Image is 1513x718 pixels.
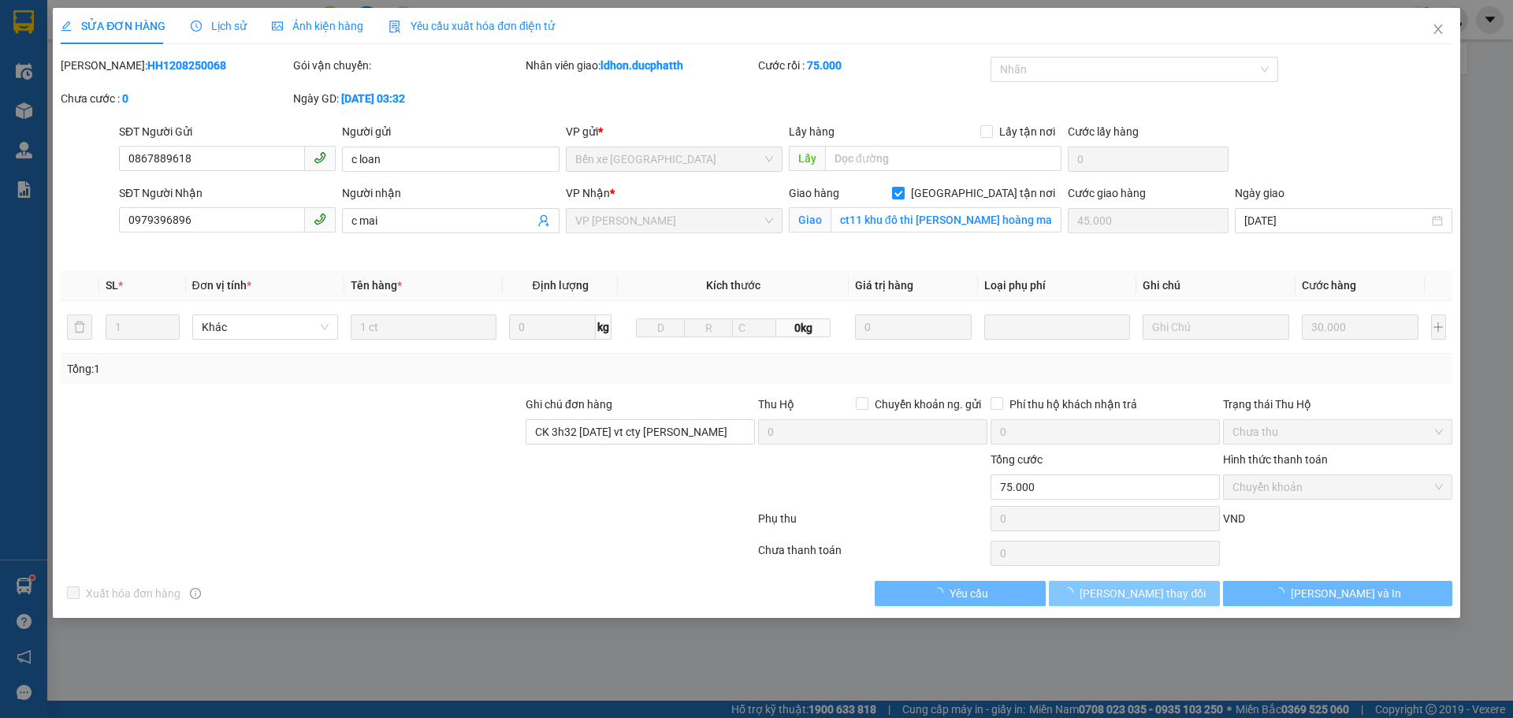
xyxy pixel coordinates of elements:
input: R [684,318,733,337]
input: Cước giao hàng [1068,208,1229,233]
span: Xuất hóa đơn hàng [80,585,187,602]
span: Định lượng [532,279,588,292]
span: Yêu cầu xuất hóa đơn điện tử [388,20,555,32]
span: [GEOGRAPHIC_DATA] tận nơi [905,184,1061,202]
span: Ảnh kiện hàng [272,20,363,32]
div: [PERSON_NAME]: [61,57,290,74]
span: Chuyển khoản ng. gửi [868,396,987,413]
input: Ghi chú đơn hàng [526,419,755,445]
span: Đơn vị tính [192,279,251,292]
span: Chưa thu [1232,420,1443,444]
div: Chưa thanh toán [756,541,989,569]
div: SĐT Người Nhận [119,184,336,202]
span: close [1432,23,1444,35]
span: Lấy hàng [789,125,835,138]
div: Tổng: 1 [67,360,584,378]
b: 75.000 [807,59,842,72]
span: Khác [202,315,329,339]
span: Lấy tận nơi [993,123,1061,140]
div: Nhân viên giao: [526,57,755,74]
div: Cước rồi : [758,57,987,74]
span: edit [61,20,72,32]
button: delete [67,314,92,340]
b: 0 [122,92,128,105]
input: D [636,318,685,337]
button: Close [1416,8,1460,52]
span: VP Nhận [566,187,610,199]
button: plus [1431,314,1446,340]
div: SĐT Người Gửi [119,123,336,140]
span: Chuyển khoản [1232,475,1443,499]
b: [DATE] 03:32 [341,92,405,105]
span: [PERSON_NAME] và In [1291,585,1401,602]
label: Cước giao hàng [1068,187,1146,199]
span: [PERSON_NAME] thay đổi [1080,585,1206,602]
div: VP gửi [566,123,783,140]
input: Giao tận nơi [831,207,1061,233]
img: icon [388,20,401,33]
span: loading [1062,587,1080,598]
input: VD: Bàn, Ghế [351,314,496,340]
div: Phụ thu [756,510,989,538]
input: 0 [1302,314,1419,340]
span: 0kg [776,318,830,337]
b: ldhon.ducphatth [600,59,683,72]
span: SỬA ĐƠN HÀNG [61,20,165,32]
span: phone [314,151,326,164]
span: Bến xe Hoằng Hóa [575,147,773,171]
span: Thu Hộ [758,398,794,411]
label: Ngày giao [1235,187,1284,199]
input: Cước lấy hàng [1068,147,1229,172]
input: Ngày giao [1244,212,1428,229]
span: phone [314,213,326,225]
span: Lịch sử [191,20,247,32]
th: Loại phụ phí [978,270,1136,301]
input: 0 [855,314,972,340]
span: info-circle [190,588,201,599]
span: Tổng cước [991,453,1043,466]
span: Cước hàng [1302,279,1356,292]
div: Chưa cước : [61,90,290,107]
input: Ghi Chú [1143,314,1288,340]
span: SL [106,279,118,292]
span: VND [1223,512,1245,525]
span: Kích thước [706,279,760,292]
span: user-add [537,214,550,227]
span: Yêu cầu [950,585,988,602]
span: loading [932,587,950,598]
label: Ghi chú đơn hàng [526,398,612,411]
b: HH1208250068 [147,59,226,72]
label: Cước lấy hàng [1068,125,1139,138]
span: kg [596,314,612,340]
span: picture [272,20,283,32]
span: Giao hàng [789,187,839,199]
div: Gói vận chuyển: [293,57,522,74]
span: loading [1273,587,1291,598]
div: Ngày GD: [293,90,522,107]
button: [PERSON_NAME] thay đổi [1049,581,1220,606]
div: Trạng thái Thu Hộ [1223,396,1452,413]
span: clock-circle [191,20,202,32]
th: Ghi chú [1136,270,1295,301]
button: [PERSON_NAME] và In [1223,581,1452,606]
div: Người nhận [342,184,559,202]
div: Người gửi [342,123,559,140]
span: Phí thu hộ khách nhận trả [1003,396,1143,413]
span: VP Ngọc Hồi [575,209,773,233]
span: Tên hàng [351,279,402,292]
span: Lấy [789,146,825,171]
input: C [732,318,776,337]
button: Yêu cầu [875,581,1046,606]
span: Giao [789,207,831,233]
input: Dọc đường [825,146,1061,171]
label: Hình thức thanh toán [1223,453,1328,466]
span: Giá trị hàng [855,279,913,292]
